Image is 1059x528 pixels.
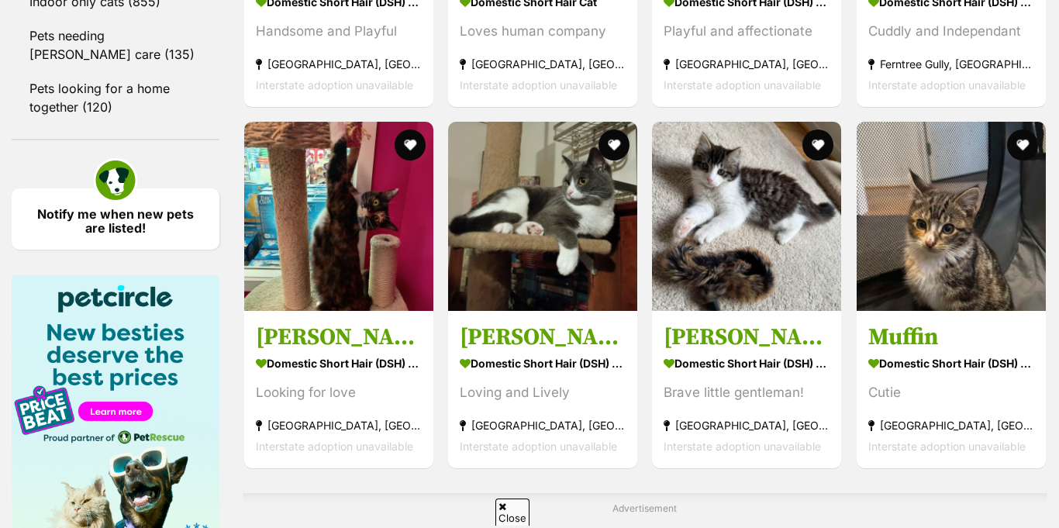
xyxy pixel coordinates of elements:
div: Playful and affectionate [664,21,830,42]
div: Loves human company [460,21,626,42]
button: favourite [1007,129,1038,160]
div: Cutie [868,382,1034,403]
strong: Domestic Short Hair (DSH) Cat [664,352,830,374]
strong: [GEOGRAPHIC_DATA], [GEOGRAPHIC_DATA] [460,415,626,436]
span: Interstate adoption unavailable [460,440,617,453]
h3: [PERSON_NAME] [460,323,626,352]
div: Handsome and Playful [256,21,422,42]
strong: [GEOGRAPHIC_DATA], [GEOGRAPHIC_DATA] [868,415,1034,436]
button: favourite [395,129,426,160]
h3: Muffin [868,323,1034,352]
button: favourite [598,129,630,160]
strong: [GEOGRAPHIC_DATA], [GEOGRAPHIC_DATA] [256,53,422,74]
button: favourite [803,129,834,160]
strong: [GEOGRAPHIC_DATA], [GEOGRAPHIC_DATA] [664,415,830,436]
div: Brave little gentleman! [664,382,830,403]
strong: Domestic Short Hair (DSH) Cat [256,352,422,374]
div: Looking for love [256,382,422,403]
a: [PERSON_NAME] Domestic Short Hair (DSH) Cat Loving and Lively [GEOGRAPHIC_DATA], [GEOGRAPHIC_DATA... [448,311,637,468]
span: Interstate adoption unavailable [868,78,1026,91]
strong: Domestic Short Hair (DSH) Cat [868,352,1034,374]
h3: [PERSON_NAME] [664,323,830,352]
span: Close [495,499,529,526]
span: Interstate adoption unavailable [868,440,1026,453]
div: Cuddly and Independant [868,21,1034,42]
img: Susan - Domestic Short Hair (DSH) Cat [448,122,637,311]
span: Interstate adoption unavailable [460,78,617,91]
strong: [GEOGRAPHIC_DATA], [GEOGRAPHIC_DATA] [256,415,422,436]
a: [PERSON_NAME] Domestic Short Hair (DSH) Cat Brave little gentleman! [GEOGRAPHIC_DATA], [GEOGRAPHI... [652,311,841,468]
a: [PERSON_NAME] Domestic Short Hair (DSH) Cat Looking for love [GEOGRAPHIC_DATA], [GEOGRAPHIC_DATA]... [244,311,433,468]
strong: Ferntree Gully, [GEOGRAPHIC_DATA] [868,53,1034,74]
strong: [GEOGRAPHIC_DATA], [GEOGRAPHIC_DATA] [664,53,830,74]
span: Interstate adoption unavailable [256,78,413,91]
img: Mumma Patti - Domestic Short Hair (DSH) Cat [244,122,433,311]
strong: Domestic Short Hair (DSH) Cat [460,352,626,374]
strong: [GEOGRAPHIC_DATA], [GEOGRAPHIC_DATA] [460,53,626,74]
div: Loving and Lively [460,382,626,403]
a: Pets needing [PERSON_NAME] care (135) [12,19,219,71]
span: Interstate adoption unavailable [664,78,821,91]
h3: [PERSON_NAME] [256,323,422,352]
img: Muffin - Domestic Short Hair (DSH) Cat [857,122,1046,311]
a: Notify me when new pets are listed! [12,188,219,250]
a: Muffin Domestic Short Hair (DSH) Cat Cutie [GEOGRAPHIC_DATA], [GEOGRAPHIC_DATA] Interstate adopti... [857,311,1046,468]
a: Pets looking for a home together (120) [12,72,219,123]
img: Mimi - Domestic Short Hair (DSH) Cat [652,122,841,311]
span: Interstate adoption unavailable [256,440,413,453]
span: Interstate adoption unavailable [664,440,821,453]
